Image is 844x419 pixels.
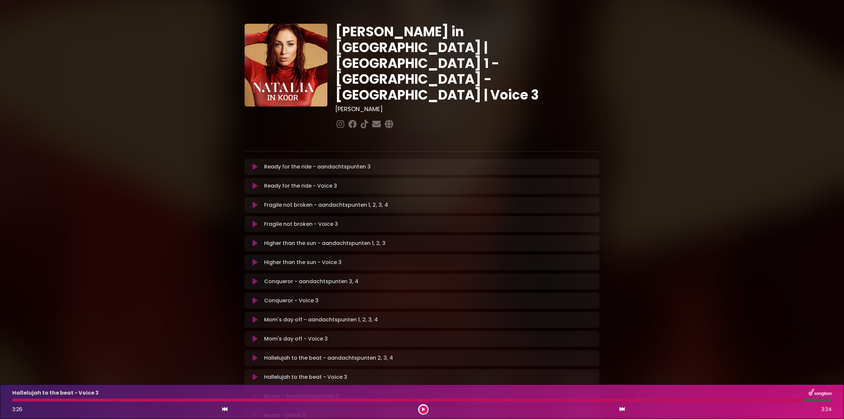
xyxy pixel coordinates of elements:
[264,297,318,305] p: Conqueror - Voice 3
[821,405,832,413] span: 3:34
[264,258,342,266] p: Higher than the sun - Voice 3
[12,389,99,397] p: Hallelujah to the beat - Voice 3
[264,163,371,171] p: Ready for the ride - aandachtspunten 3
[264,278,358,285] p: Conqueror - aandachtspunten 3, 4
[335,24,599,103] h1: [PERSON_NAME] in [GEOGRAPHIC_DATA] | [GEOGRAPHIC_DATA] 1 - [GEOGRAPHIC_DATA] - [GEOGRAPHIC_DATA] ...
[264,239,385,247] p: Higher than the sun - aandachtspunten 1, 2, 3
[264,182,337,190] p: Ready for the ride - Voice 3
[12,405,22,413] span: 3:26
[264,335,328,343] p: Mom's day off - Voice 3
[264,373,347,381] p: Hallelujah to the beat - Voice 3
[809,389,832,397] img: songbox-logo-white.png
[264,354,393,362] p: Hallelujah to the beat - aandachtspunten 2, 3, 4
[335,105,599,113] h3: [PERSON_NAME]
[264,201,388,209] p: Fragile not broken - aandachtspunten 1, 2, 3, 4
[245,24,327,106] img: YTVS25JmS9CLUqXqkEhs
[264,220,338,228] p: Fragile not broken - Voice 3
[264,316,378,324] p: Mom's day off - aandachtspunten 1, 2, 3, 4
